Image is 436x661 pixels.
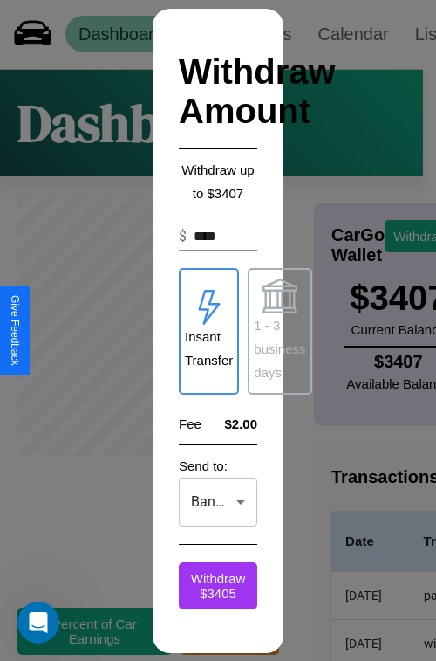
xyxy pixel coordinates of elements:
[9,295,21,366] div: Give Feedback
[254,313,305,384] p: 1 - 3 business days
[179,454,257,478] p: Send to:
[185,325,233,372] p: Insant Transfer
[17,602,59,644] iframe: Intercom live chat
[179,158,257,205] p: Withdraw up to $ 3407
[179,412,201,436] p: Fee
[179,226,187,247] p: $
[179,35,257,149] h2: Withdraw Amount
[224,417,257,431] h4: $2.00
[179,562,257,609] button: Withdraw $3405
[179,478,257,527] div: Banky McBankface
